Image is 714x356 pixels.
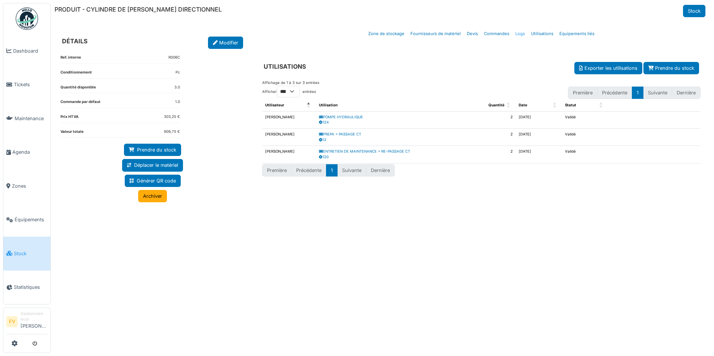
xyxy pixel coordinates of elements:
a: PREPA + PASSAGE CT [319,132,361,136]
img: Badge_color-CXgf-gQk.svg [16,7,38,30]
a: ENTRETIEN DE MAINTENANCE + RE-PASSAGE CT [319,149,410,153]
td: 2 [470,146,516,163]
td: 2 [470,111,516,128]
span: Date [519,103,527,107]
a: Archiver [138,190,167,202]
dd: R006C [168,55,180,60]
span: Quantité: Activate to sort [507,100,511,111]
span: Utilisateur [265,103,284,107]
dd: 303,25 € [164,114,180,120]
a: 124 [319,120,329,124]
dd: 3.0 [174,85,180,90]
dd: 909,75 € [164,129,180,135]
td: [DATE] [516,146,562,163]
span: Quantité [488,103,505,107]
a: Zones [3,169,50,203]
td: Validé [562,129,608,146]
nav: pagination [262,164,701,177]
h6: DÉTAILS [62,38,87,45]
a: Commandes [481,25,512,43]
span: Tickets [14,81,47,88]
span: Statut: Activate to sort [599,100,604,111]
a: Prendre du stock [124,144,181,156]
a: Stock [683,5,705,17]
td: Validé [562,146,608,163]
td: Validé [562,111,608,128]
dt: Ref. interne [60,55,81,63]
a: Fournisseurs de matériel [407,25,464,43]
a: 12 [319,138,326,142]
a: Modifier [208,37,243,49]
li: FV [6,316,18,327]
span: Date: Activate to sort [553,100,558,111]
span: Maintenance [15,115,47,122]
dt: Quantité disponible [60,85,96,93]
dd: Pc [176,70,180,75]
span: Équipements [15,216,47,223]
nav: pagination [568,87,701,99]
td: [PERSON_NAME] [262,129,316,146]
a: Zone de stockage [365,25,407,43]
a: Agenda [3,135,50,169]
a: Équipements [3,203,50,237]
a: Maintenance [3,102,50,135]
dt: Commande par défaut [60,99,100,108]
td: [PERSON_NAME] [262,146,316,163]
a: Utilisations [528,25,556,43]
td: 2 [470,129,516,146]
span: Agenda [12,149,47,156]
dt: Conditionnement [60,70,92,78]
span: Statistiques [14,284,47,291]
span: Dashboard [13,47,47,54]
label: Afficher entrées [262,86,316,97]
a: Dashboard [3,34,50,68]
a: Stock [3,237,50,271]
button: 1 [326,164,338,177]
dd: 1.0 [175,99,180,105]
span: Utilisation [319,103,338,107]
div: Gestionnaire local [21,311,47,322]
a: Prendre du stock [643,62,699,74]
td: [DATE] [516,129,562,146]
select: Afficherentrées [277,86,300,97]
button: 1 [632,87,643,99]
span: Statut [565,103,576,107]
h6: UTILISATIONS [264,63,306,70]
div: Affichage de 1 à 3 sur 3 entrées [262,80,319,86]
dt: Prix HTVA [60,114,78,123]
span: Stock [14,250,47,257]
span: Zones [12,182,47,190]
a: Tickets [3,68,50,102]
a: Déplacer le matériel [122,159,183,171]
td: [PERSON_NAME] [262,111,316,128]
a: Devis [464,25,481,43]
li: [PERSON_NAME] [21,311,47,332]
a: Générer QR code [125,175,181,187]
td: [DATE] [516,111,562,128]
dt: Valeur totale [60,129,84,138]
button: Exporter les utilisations [574,62,642,74]
a: Statistiques [3,271,50,305]
a: FV Gestionnaire local[PERSON_NAME] [6,311,47,334]
a: Logs [512,25,528,43]
a: 120 [319,155,329,159]
h6: PRODUIT - CYLINDRE DE [PERSON_NAME] DIRECTIONNEL [55,6,222,13]
a: Equipements liés [556,25,597,43]
a: POMPE HYDRAULIQUE [319,115,363,119]
span: Utilisateur: Activate to invert sorting [307,100,311,111]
